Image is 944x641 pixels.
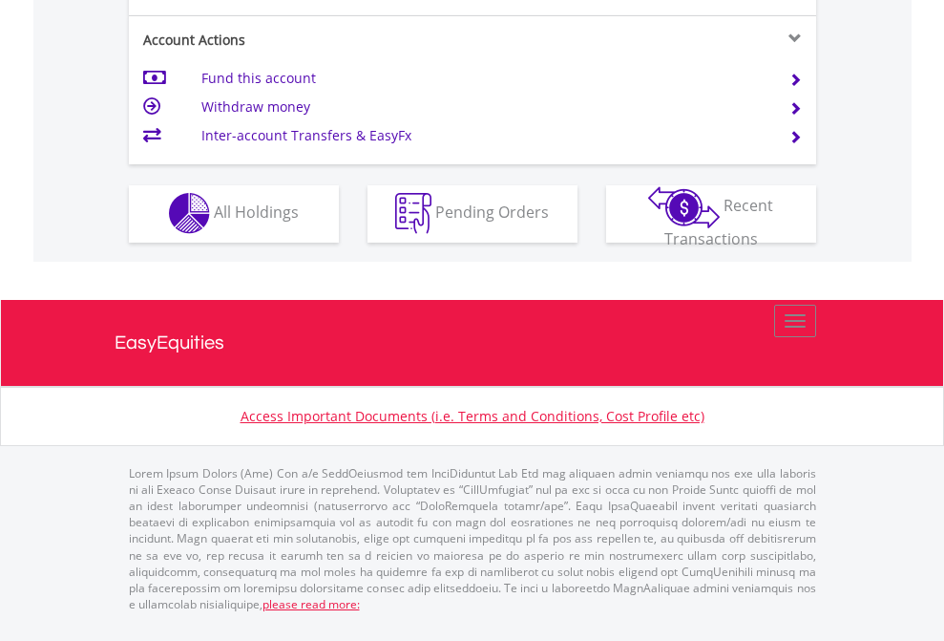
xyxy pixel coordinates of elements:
[201,121,766,150] td: Inter-account Transfers & EasyFx
[129,465,816,612] p: Lorem Ipsum Dolors (Ame) Con a/e SeddOeiusmod tem InciDiduntut Lab Etd mag aliquaen admin veniamq...
[169,193,210,234] img: holdings-wht.png
[648,186,720,228] img: transactions-zar-wht.png
[201,64,766,93] td: Fund this account
[201,93,766,121] td: Withdraw money
[214,202,299,223] span: All Holdings
[395,193,431,234] img: pending_instructions-wht.png
[129,31,472,50] div: Account Actions
[129,185,339,243] button: All Holdings
[241,407,704,425] a: Access Important Documents (i.e. Terms and Conditions, Cost Profile etc)
[115,300,830,386] a: EasyEquities
[435,202,549,223] span: Pending Orders
[367,185,577,243] button: Pending Orders
[262,596,360,612] a: please read more:
[606,185,816,243] button: Recent Transactions
[664,195,774,249] span: Recent Transactions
